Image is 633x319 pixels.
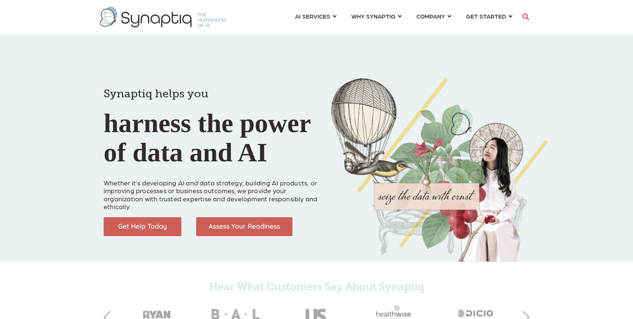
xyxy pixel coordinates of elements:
img: Get Help Today [104,217,181,236]
h4: Hear What Customers Say About Synaptiq [117,281,516,293]
span: GET STARTED [466,11,506,21]
span: AI SERVICES [295,11,330,21]
img: Assess Your Readiness [196,217,292,236]
a: AI SERVICES [295,9,336,23]
img: synaptiq logo-1 [100,7,226,27]
a: COMPANY [416,9,451,23]
span: WHY SYNAPTIQ [351,11,395,21]
a: WHY SYNAPTIQ [351,9,402,23]
span: COMPANY [416,11,445,21]
h1: harness the power of data and AI [104,74,320,167]
p: Whether it’s developing AI and data strategy, building AI products, or improving processes or bus... [104,171,320,211]
img: Collage of girl, balloon, bird, and butterfly, with seize the data with ernst text [331,78,548,262]
a: GET STARTED [466,9,512,23]
nav: menu [288,4,520,30]
span: Synaptiq helps you [104,87,208,100]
